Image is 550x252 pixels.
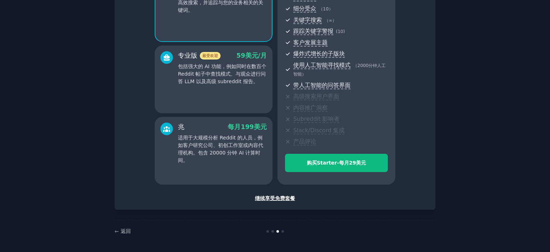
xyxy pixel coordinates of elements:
font: 跟踪关键字警报 [293,28,333,34]
a: ← 返回 [115,228,131,234]
font: 高级搜索用户界面 [293,93,339,100]
font: 最受欢迎 [202,53,218,58]
font: ） [332,18,337,23]
font: - [337,160,339,166]
font: 带人工智能的问答界面 [293,82,351,89]
font: 10 [323,6,329,11]
font: 10 [338,29,343,34]
font: Subreddit 影响者 [293,115,339,122]
font: ( [336,29,338,34]
font: ∞ [329,18,332,23]
font: 包括强大的 AI 功能，例如同时在数百个 Reddit 帖子中查找模式、与观众进行问答 LLM 以及高级 subreddit 报告。 [178,63,266,84]
font: 产品评论 [293,138,316,145]
font: 兆 [178,123,184,130]
font: 爆炸式增长的子版块 [293,50,345,57]
font: 客户发展主题 [293,39,328,46]
font: ) [343,29,345,34]
font: 29美元 [349,160,366,166]
font: （ [324,18,329,23]
font: 专业版 [178,52,197,59]
font: 使用人工智能寻找模式 [293,62,351,68]
font: ） [302,72,306,77]
font: 美元 [245,52,258,59]
font: 继续享受免费套餐 [255,195,295,201]
font: /月 [258,52,267,59]
font: 关键字搜索 [293,16,322,23]
font: 每月 [228,123,241,130]
font: 适用于大规模分析 Reddit 的人员，例如客户研究公司、初创工作室或内容代理机构。包含 20000 分钟 AI 计算时间。 [178,135,263,163]
font: 59 [236,52,245,59]
font: 购买 [307,160,317,166]
font: Starter [317,160,337,166]
button: 购买Starter-每月29美元 [285,154,388,172]
font: Slack/Discord 集成 [293,127,344,134]
font: 美元 [254,123,267,130]
font: 每月 [339,160,349,166]
font: 内容推广洞察 [293,104,328,111]
font: （ [319,6,323,11]
font: （ [353,63,357,68]
font: 199 [241,123,254,130]
font: ） [329,6,333,11]
font: 细分受众 [293,5,316,12]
